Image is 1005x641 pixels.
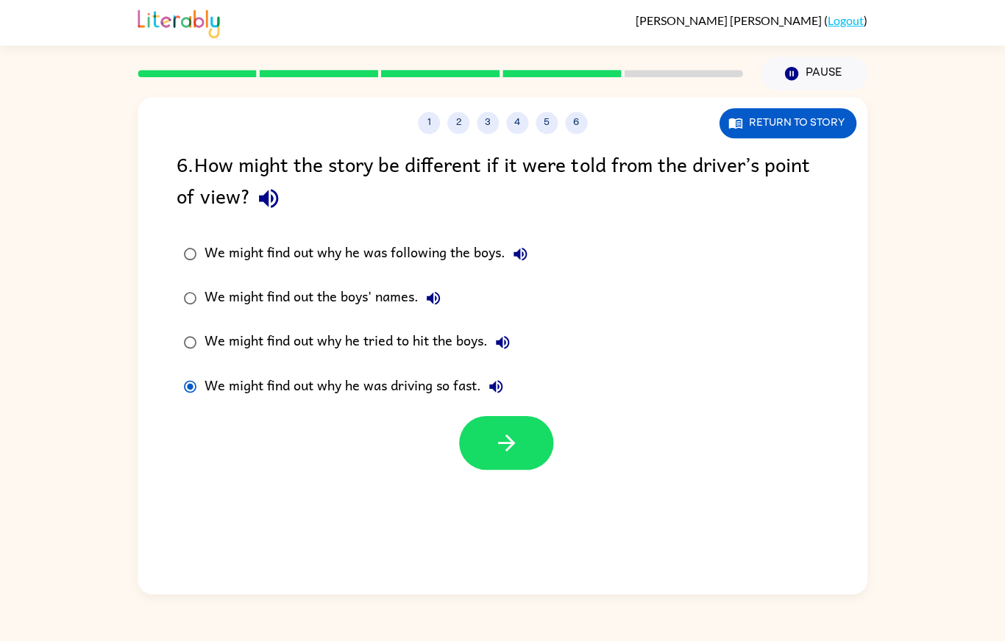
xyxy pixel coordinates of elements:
button: Pause [760,57,867,90]
button: 4 [506,112,528,134]
button: 3 [477,112,499,134]
button: 1 [418,112,440,134]
span: [PERSON_NAME] [PERSON_NAME] [635,13,823,27]
div: We might find out why he was driving so fast. [205,371,511,401]
img: Literably [138,6,220,38]
button: We might find out why he tried to hit the boys. [488,327,517,357]
div: 6 . How might the story be different if it were told from the driver’s point of view? [177,148,828,217]
button: 6 [565,112,587,134]
div: We might find out why he tried to hit the boys. [205,327,517,357]
button: We might find out why he was driving so fast. [481,371,511,401]
div: We might find out the boys' names. [205,283,448,312]
a: Logout [827,13,863,27]
div: ( ) [635,13,867,27]
div: We might find out why he was following the boys. [205,239,535,268]
button: We might find out why he was following the boys. [505,239,535,268]
button: Return to story [719,108,856,138]
button: 2 [447,112,469,134]
button: We might find out the boys' names. [419,283,448,312]
button: 5 [536,112,558,134]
